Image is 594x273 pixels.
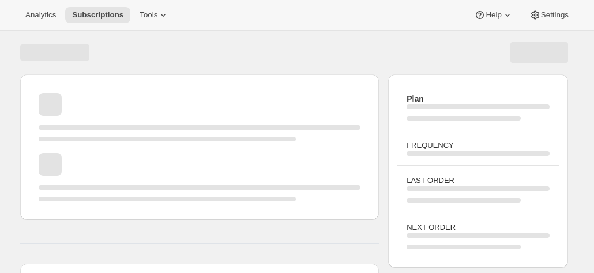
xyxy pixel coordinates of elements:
[407,140,549,151] h3: FREQUENCY
[25,10,56,20] span: Analytics
[18,7,63,23] button: Analytics
[407,222,549,233] h3: NEXT ORDER
[407,175,549,186] h3: LAST ORDER
[522,7,576,23] button: Settings
[140,10,157,20] span: Tools
[133,7,176,23] button: Tools
[541,10,569,20] span: Settings
[486,10,501,20] span: Help
[65,7,130,23] button: Subscriptions
[72,10,123,20] span: Subscriptions
[407,93,549,104] h2: Plan
[467,7,520,23] button: Help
